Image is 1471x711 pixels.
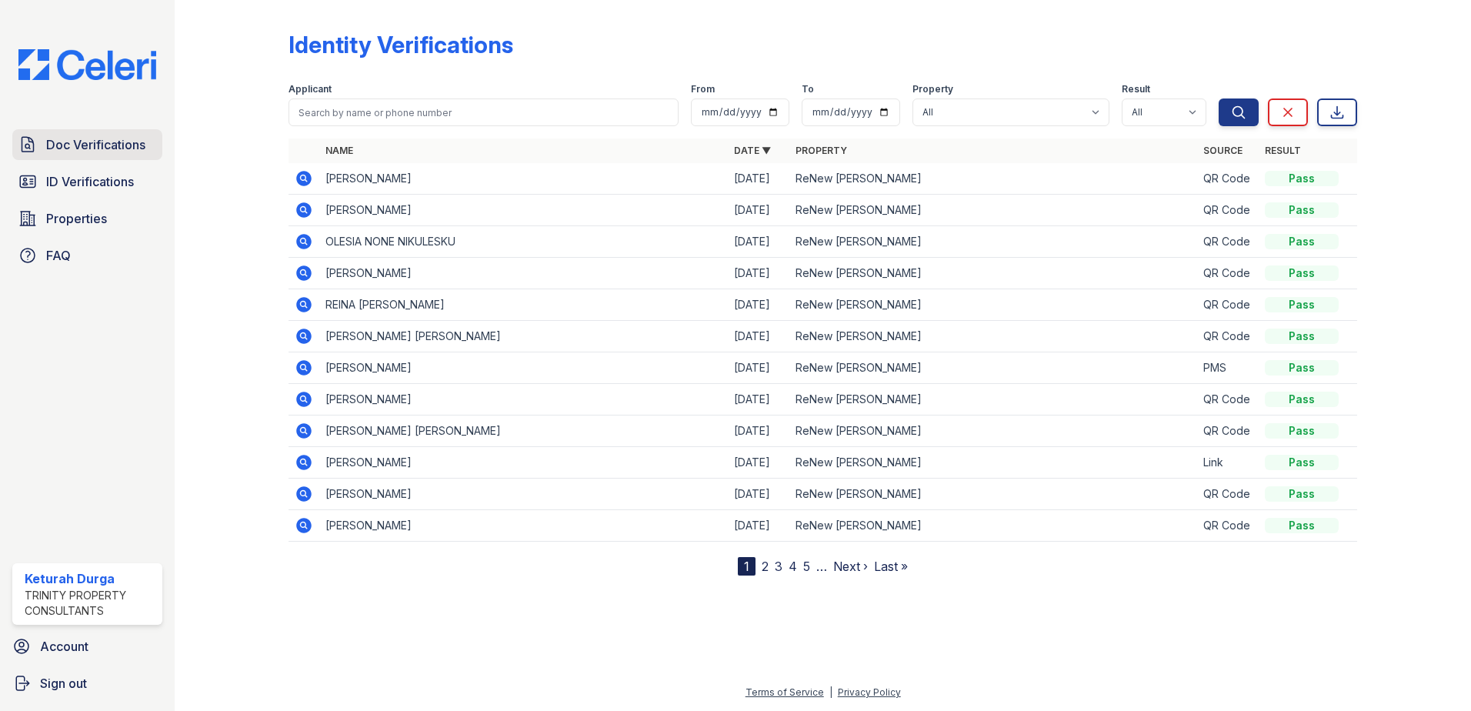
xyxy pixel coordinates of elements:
[40,674,87,693] span: Sign out
[1197,289,1259,321] td: QR Code
[319,321,728,352] td: [PERSON_NAME] [PERSON_NAME]
[789,416,1198,447] td: ReNew [PERSON_NAME]
[829,686,832,698] div: |
[1265,329,1339,344] div: Pass
[734,145,771,156] a: Date ▼
[1197,416,1259,447] td: QR Code
[1265,518,1339,533] div: Pass
[816,557,827,576] span: …
[728,195,789,226] td: [DATE]
[319,352,728,384] td: [PERSON_NAME]
[728,289,789,321] td: [DATE]
[319,163,728,195] td: [PERSON_NAME]
[728,384,789,416] td: [DATE]
[6,631,168,662] a: Account
[1265,265,1339,281] div: Pass
[1265,455,1339,470] div: Pass
[796,145,847,156] a: Property
[789,384,1198,416] td: ReNew [PERSON_NAME]
[319,384,728,416] td: [PERSON_NAME]
[1197,447,1259,479] td: Link
[25,569,156,588] div: Keturah Durga
[1197,258,1259,289] td: QR Code
[1197,510,1259,542] td: QR Code
[1203,145,1243,156] a: Source
[775,559,782,574] a: 3
[12,166,162,197] a: ID Verifications
[874,559,908,574] a: Last »
[789,447,1198,479] td: ReNew [PERSON_NAME]
[1265,423,1339,439] div: Pass
[46,172,134,191] span: ID Verifications
[1197,163,1259,195] td: QR Code
[691,83,715,95] label: From
[319,258,728,289] td: [PERSON_NAME]
[802,83,814,95] label: To
[728,510,789,542] td: [DATE]
[833,559,868,574] a: Next ›
[1197,226,1259,258] td: QR Code
[1197,479,1259,510] td: QR Code
[40,637,88,656] span: Account
[789,479,1198,510] td: ReNew [PERSON_NAME]
[46,135,145,154] span: Doc Verifications
[1265,486,1339,502] div: Pass
[12,129,162,160] a: Doc Verifications
[6,668,168,699] a: Sign out
[289,83,332,95] label: Applicant
[319,416,728,447] td: [PERSON_NAME] [PERSON_NAME]
[728,258,789,289] td: [DATE]
[838,686,901,698] a: Privacy Policy
[1122,83,1150,95] label: Result
[46,246,71,265] span: FAQ
[46,209,107,228] span: Properties
[319,195,728,226] td: [PERSON_NAME]
[728,447,789,479] td: [DATE]
[6,49,168,80] img: CE_Logo_Blue-a8612792a0a2168367f1c8372b55b34899dd931a85d93a1a3d3e32e68fde9ad4.png
[1265,392,1339,407] div: Pass
[12,203,162,234] a: Properties
[728,321,789,352] td: [DATE]
[289,31,513,58] div: Identity Verifications
[319,447,728,479] td: [PERSON_NAME]
[789,321,1198,352] td: ReNew [PERSON_NAME]
[1197,195,1259,226] td: QR Code
[1265,234,1339,249] div: Pass
[789,195,1198,226] td: ReNew [PERSON_NAME]
[728,416,789,447] td: [DATE]
[1265,171,1339,186] div: Pass
[789,226,1198,258] td: ReNew [PERSON_NAME]
[746,686,824,698] a: Terms of Service
[789,289,1198,321] td: ReNew [PERSON_NAME]
[319,289,728,321] td: REINA [PERSON_NAME]
[12,240,162,271] a: FAQ
[789,510,1198,542] td: ReNew [PERSON_NAME]
[728,479,789,510] td: [DATE]
[1197,321,1259,352] td: QR Code
[289,98,679,126] input: Search by name or phone number
[912,83,953,95] label: Property
[789,258,1198,289] td: ReNew [PERSON_NAME]
[728,352,789,384] td: [DATE]
[325,145,353,156] a: Name
[789,559,797,574] a: 4
[803,559,810,574] a: 5
[319,510,728,542] td: [PERSON_NAME]
[319,226,728,258] td: OLESIA NONE NIKULESKU
[1197,352,1259,384] td: PMS
[1197,384,1259,416] td: QR Code
[762,559,769,574] a: 2
[1265,145,1301,156] a: Result
[738,557,756,576] div: 1
[1265,297,1339,312] div: Pass
[25,588,156,619] div: Trinity Property Consultants
[728,226,789,258] td: [DATE]
[789,352,1198,384] td: ReNew [PERSON_NAME]
[728,163,789,195] td: [DATE]
[1265,202,1339,218] div: Pass
[319,479,728,510] td: [PERSON_NAME]
[789,163,1198,195] td: ReNew [PERSON_NAME]
[1265,360,1339,376] div: Pass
